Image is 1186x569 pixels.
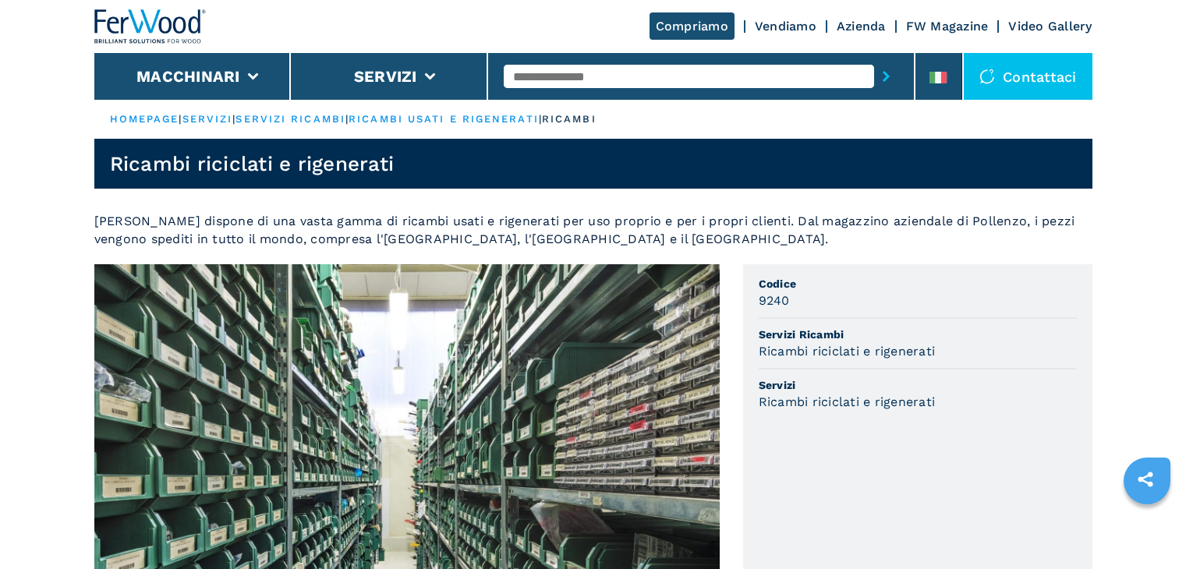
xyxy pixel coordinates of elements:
span: | [345,113,349,125]
a: servizi ricambi [235,113,345,125]
a: Video Gallery [1008,19,1092,34]
span: Servizi [759,377,1077,393]
span: Servizi Ricambi [759,327,1077,342]
p: [PERSON_NAME] dispone di una vasta gamma di ricambi usati e rigenerati per uso proprio e per i pr... [94,212,1092,248]
span: | [232,113,235,125]
button: Servizi [354,67,417,86]
a: FW Magazine [906,19,989,34]
button: Macchinari [136,67,240,86]
a: Vendiamo [755,19,816,34]
a: HOMEPAGE [110,113,179,125]
span: | [179,113,182,125]
iframe: Chat [1120,499,1174,557]
p: ricambi [542,112,597,126]
span: Codice [759,276,1077,292]
span: | [539,113,542,125]
h3: Ricambi riciclati e rigenerati [759,342,936,360]
img: Contattaci [979,69,995,84]
img: Ferwood [94,9,207,44]
a: Azienda [837,19,886,34]
a: ricambi usati e rigenerati [349,113,539,125]
div: Contattaci [964,53,1092,100]
h3: Ricambi riciclati e rigenerati [759,393,936,411]
a: Compriamo [650,12,735,40]
a: servizi [182,113,233,125]
a: sharethis [1126,460,1165,499]
h3: 9240 [759,292,790,309]
h1: Ricambi riciclati e rigenerati [110,151,395,176]
button: submit-button [874,58,898,94]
